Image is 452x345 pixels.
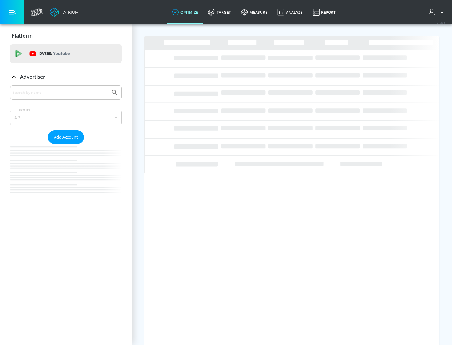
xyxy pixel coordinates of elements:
[20,73,45,80] p: Advertiser
[203,1,236,24] a: Target
[18,108,31,112] label: Sort By
[167,1,203,24] a: optimize
[13,88,108,97] input: Search by name
[10,85,122,205] div: Advertiser
[48,130,84,144] button: Add Account
[10,68,122,86] div: Advertiser
[61,9,79,15] div: Atrium
[10,44,122,63] div: DV360: Youtube
[10,27,122,45] div: Platform
[50,8,79,17] a: Atrium
[236,1,272,24] a: measure
[437,21,446,24] span: v 4.33.5
[12,32,33,39] p: Platform
[10,144,122,205] nav: list of Advertiser
[308,1,341,24] a: Report
[53,50,70,57] p: Youtube
[39,50,70,57] p: DV360:
[272,1,308,24] a: Analyze
[10,110,122,125] div: A-Z
[54,134,78,141] span: Add Account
